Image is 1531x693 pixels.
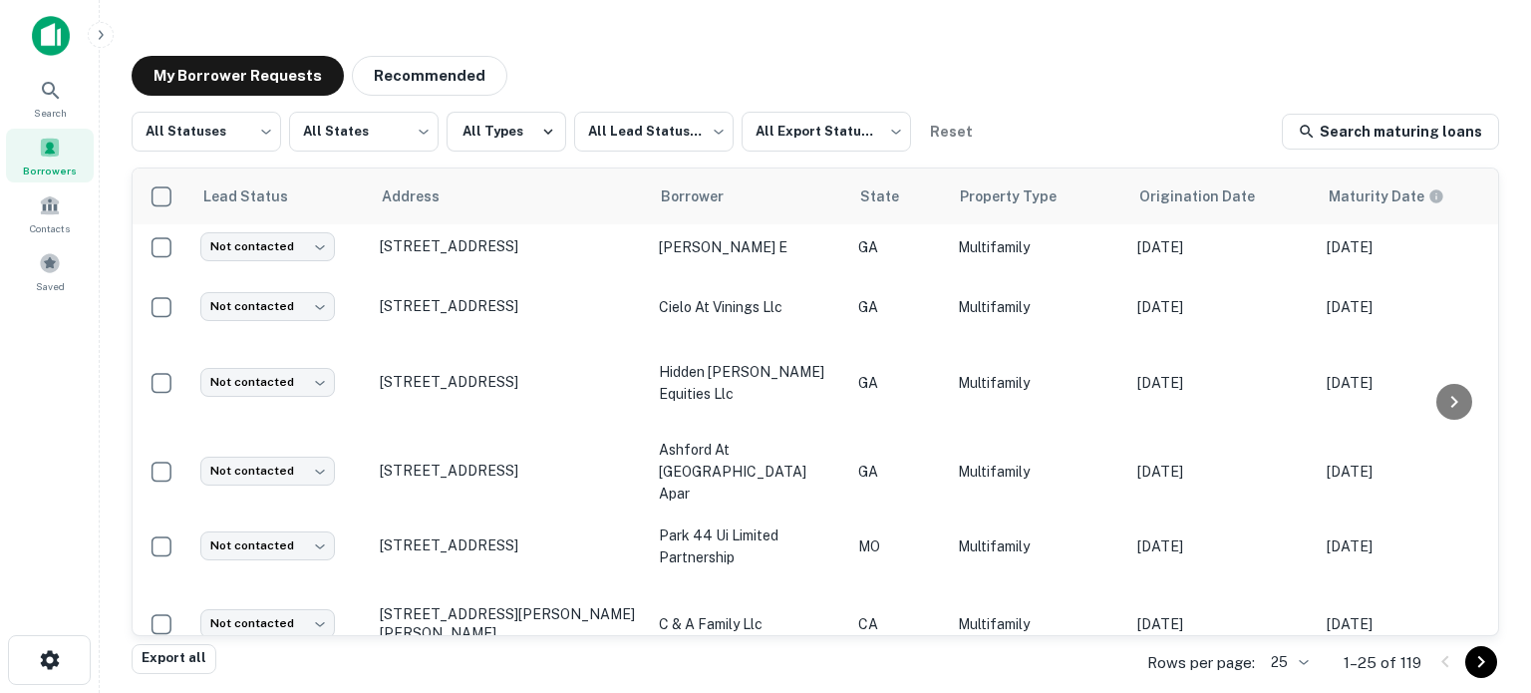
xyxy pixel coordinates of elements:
[858,372,938,394] p: GA
[382,184,465,208] span: Address
[370,169,649,224] th: Address
[659,613,838,635] p: c & a family llc
[380,373,639,391] p: [STREET_ADDRESS]
[574,106,734,158] div: All Lead Statuses
[1139,184,1281,208] span: Origination Date
[659,361,838,405] p: hidden [PERSON_NAME] equities llc
[1137,296,1307,318] p: [DATE]
[1327,461,1496,483] p: [DATE]
[352,56,507,96] button: Recommended
[858,236,938,258] p: GA
[1327,613,1496,635] p: [DATE]
[661,184,750,208] span: Borrower
[1127,169,1317,224] th: Origination Date
[1137,372,1307,394] p: [DATE]
[200,457,335,486] div: Not contacted
[1137,535,1307,557] p: [DATE]
[200,292,335,321] div: Not contacted
[1317,169,1506,224] th: Maturity dates displayed may be estimated. Please contact the lender for the most accurate maturi...
[1344,651,1421,675] p: 1–25 of 119
[1282,114,1499,150] a: Search maturing loans
[200,609,335,638] div: Not contacted
[858,613,938,635] p: CA
[659,236,838,258] p: [PERSON_NAME] e
[1137,236,1307,258] p: [DATE]
[958,535,1117,557] p: Multifamily
[649,169,848,224] th: Borrower
[958,372,1117,394] p: Multifamily
[1327,236,1496,258] p: [DATE]
[202,184,314,208] span: Lead Status
[742,106,911,158] div: All Export Statuses
[6,129,94,182] a: Borrowers
[380,237,639,255] p: [STREET_ADDRESS]
[1329,185,1470,207] span: Maturity dates displayed may be estimated. Please contact the lender for the most accurate maturi...
[1329,185,1424,207] h6: Maturity Date
[6,244,94,298] a: Saved
[132,56,344,96] button: My Borrower Requests
[380,536,639,554] p: [STREET_ADDRESS]
[948,169,1127,224] th: Property Type
[380,297,639,315] p: [STREET_ADDRESS]
[23,163,77,178] span: Borrowers
[1431,533,1531,629] iframe: Chat Widget
[958,296,1117,318] p: Multifamily
[132,106,281,158] div: All Statuses
[6,186,94,240] a: Contacts
[1137,613,1307,635] p: [DATE]
[860,184,925,208] span: State
[36,278,65,294] span: Saved
[1147,651,1255,675] p: Rows per page:
[858,296,938,318] p: GA
[958,613,1117,635] p: Multifamily
[1327,535,1496,557] p: [DATE]
[30,220,70,236] span: Contacts
[200,232,335,261] div: Not contacted
[960,184,1082,208] span: Property Type
[659,439,838,505] p: ashford at [GEOGRAPHIC_DATA] apar
[200,531,335,560] div: Not contacted
[848,169,948,224] th: State
[1327,372,1496,394] p: [DATE]
[1329,185,1444,207] div: Maturity dates displayed may be estimated. Please contact the lender for the most accurate maturi...
[958,461,1117,483] p: Multifamily
[447,112,566,152] button: All Types
[380,605,639,641] p: [STREET_ADDRESS][PERSON_NAME][PERSON_NAME]
[659,524,838,568] p: park 44 ui limited partnership
[132,644,216,674] button: Export all
[958,236,1117,258] p: Multifamily
[200,368,335,397] div: Not contacted
[919,112,983,152] button: Reset
[659,296,838,318] p: cielo at vinings llc
[32,16,70,56] img: capitalize-icon.png
[34,105,67,121] span: Search
[289,106,439,158] div: All States
[1327,296,1496,318] p: [DATE]
[1137,461,1307,483] p: [DATE]
[190,169,370,224] th: Lead Status
[1263,648,1312,677] div: 25
[858,461,938,483] p: GA
[6,71,94,125] a: Search
[380,462,639,480] p: [STREET_ADDRESS]
[858,535,938,557] p: MO
[1465,646,1497,678] button: Go to next page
